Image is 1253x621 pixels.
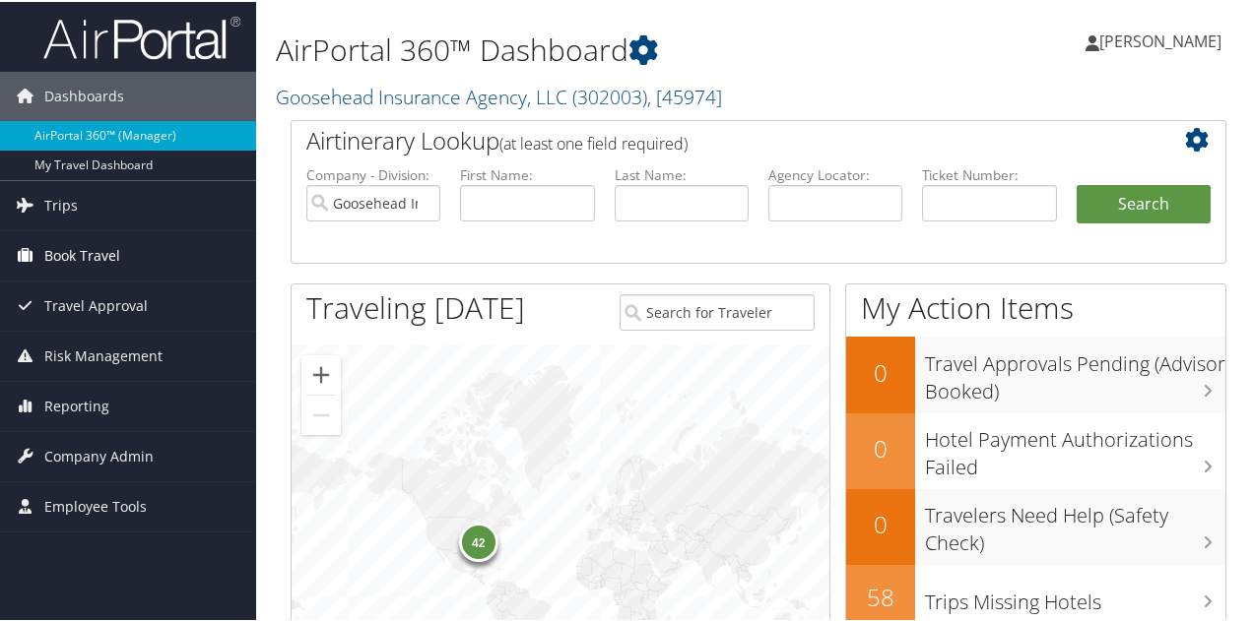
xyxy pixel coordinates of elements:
[276,82,722,108] a: Goosehead Insurance Agency, LLC
[1099,29,1221,50] span: [PERSON_NAME]
[925,577,1225,614] h3: Trips Missing Hotels
[459,521,498,560] div: 42
[768,163,902,183] label: Agency Locator:
[925,414,1225,479] h3: Hotel Payment Authorizations Failed
[846,354,915,388] h2: 0
[499,131,688,153] span: (at least one field required)
[44,330,163,379] span: Risk Management
[1086,10,1241,69] a: [PERSON_NAME]
[306,285,525,327] h1: Traveling [DATE]
[43,13,240,59] img: airportal-logo.png
[301,394,341,433] button: Zoom out
[44,380,109,429] span: Reporting
[615,163,749,183] label: Last Name:
[846,506,915,539] h2: 0
[460,163,594,183] label: First Name:
[306,122,1133,155] h2: Airtinerary Lookup
[846,335,1225,410] a: 0Travel Approvals Pending (Advisor Booked)
[44,70,124,119] span: Dashboards
[925,490,1225,555] h3: Travelers Need Help (Safety Check)
[846,579,915,612] h2: 58
[44,480,147,529] span: Employee Tools
[620,292,814,329] input: Search for Traveler
[925,339,1225,404] h3: Travel Approvals Pending (Advisor Booked)
[44,229,120,279] span: Book Travel
[306,163,440,183] label: Company - Division:
[1077,183,1211,222] button: Search
[647,82,722,108] span: , [ 45974 ]
[44,430,154,479] span: Company Admin
[572,82,647,108] span: ( 302003 )
[846,487,1225,563] a: 0Travelers Need Help (Safety Check)
[846,430,915,464] h2: 0
[276,28,919,69] h1: AirPortal 360™ Dashboard
[846,285,1225,327] h1: My Action Items
[922,163,1056,183] label: Ticket Number:
[44,279,148,329] span: Travel Approval
[846,411,1225,487] a: 0Hotel Payment Authorizations Failed
[44,179,78,228] span: Trips
[301,353,341,393] button: Zoom in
